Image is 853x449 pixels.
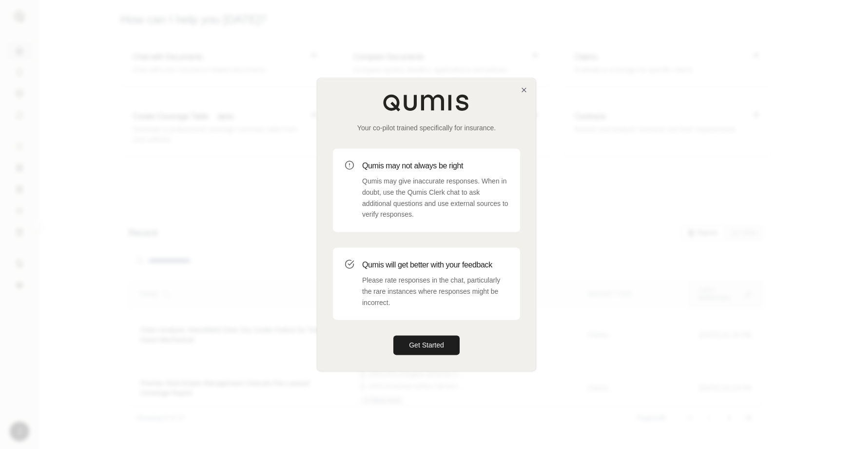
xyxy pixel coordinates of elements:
[362,259,508,271] h3: Qumis will get better with your feedback
[362,160,508,172] h3: Qumis may not always be right
[362,275,508,308] p: Please rate responses in the chat, particularly the rare instances where responses might be incor...
[362,176,508,220] p: Qumis may give inaccurate responses. When in doubt, use the Qumis Clerk chat to ask additional qu...
[333,123,520,133] p: Your co-pilot trained specifically for insurance.
[393,336,460,355] button: Get Started
[383,94,470,111] img: Qumis Logo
